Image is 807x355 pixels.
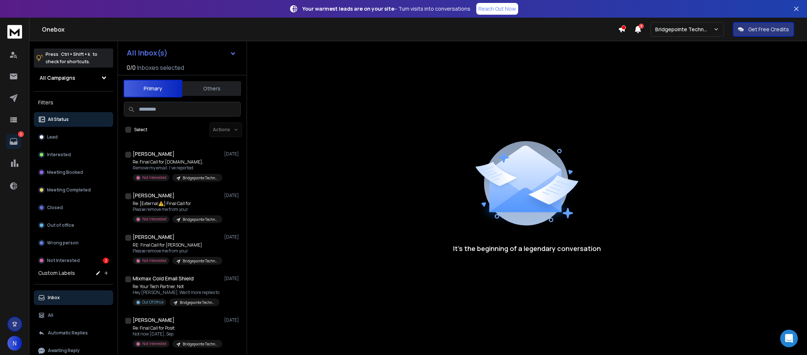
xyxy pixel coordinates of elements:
button: Wrong person [34,236,113,250]
button: Primary [123,80,182,97]
p: It’s the beginning of a legendary conversation [453,243,601,254]
h3: Filters [34,97,113,108]
p: Bridgepointe Technologies | 8.2k Software-IT [183,341,218,347]
a: Reach Out Now [476,3,518,15]
p: Bridgepointe Technologies | 8.2k Software-IT [183,175,218,181]
p: Interested [47,152,71,158]
button: N [7,336,22,351]
p: Re: Your Tech Partner, Not [133,284,219,290]
p: Out of office [47,222,74,228]
p: Bridgepointe Technologies | 8.2k Software-IT [180,300,215,305]
p: Not Interested [142,175,166,180]
p: Automatic Replies [48,330,88,336]
div: Open Intercom Messenger [780,330,798,347]
span: 3 [639,24,644,29]
p: Inbox [48,295,60,301]
p: Not Interested [142,341,166,347]
p: Not Interested [142,258,166,263]
button: Out of office [34,218,113,233]
p: Awaiting Reply [48,348,80,354]
p: Not Interested [142,216,166,222]
p: Remove my email. I've reported [133,165,221,171]
p: Wrong person [47,240,79,246]
button: All Campaigns [34,71,113,85]
p: – Turn visits into conversations [302,5,470,12]
p: Meeting Completed [47,187,91,193]
button: All Status [34,112,113,127]
strong: Your warmest leads are on your site [302,5,394,12]
a: 2 [6,134,21,149]
h1: [PERSON_NAME] [133,233,175,241]
button: Others [182,80,241,97]
p: Bridgepointe Technologies [655,26,713,33]
p: Closed [47,205,63,211]
button: Get Free Credits [733,22,794,37]
button: Not Interested2 [34,253,113,268]
h1: All Campaigns [40,74,75,82]
span: 0 / 0 [127,63,136,72]
button: Interested [34,147,113,162]
h1: Onebox [42,25,618,34]
button: Lead [34,130,113,144]
p: Bridgepointe Technologies | 8.2k Software-IT [183,217,218,222]
h1: [PERSON_NAME] [133,192,175,199]
p: Not Interested [47,258,80,263]
button: All Inbox(s) [121,46,242,60]
p: Reach Out Now [478,5,516,12]
h1: [PERSON_NAME] [133,150,175,158]
p: Press to check for shortcuts. [46,51,97,65]
p: [DATE] [224,276,241,282]
p: Re: [External⚠️] Final Call for [133,201,221,207]
button: Meeting Booked [34,165,113,180]
img: logo [7,25,22,39]
h1: Mixmax Cold Email Shield [133,275,194,282]
p: Lead [47,134,58,140]
p: Get Free Credits [748,26,789,33]
p: [DATE] [224,317,241,323]
label: Select [134,127,147,133]
p: Not now [DATE], Sep [133,331,221,337]
p: [DATE] [224,234,241,240]
p: 2 [18,131,24,137]
p: All [48,312,53,318]
p: Bridgepointe Technologies | 8.2k Software-IT [183,258,218,264]
p: Re: Final Call for [DOMAIN_NAME], [133,159,221,165]
p: Hey [PERSON_NAME], Want more replies to [133,290,219,295]
button: Automatic Replies [34,326,113,340]
h3: Inboxes selected [137,63,184,72]
p: Meeting Booked [47,169,83,175]
span: Ctrl + Shift + k [60,50,91,58]
p: Re: Final Call for Posit [133,325,221,331]
div: 2 [103,258,109,263]
p: RE: Final Call for [PERSON_NAME] [133,242,221,248]
h1: All Inbox(s) [127,49,168,57]
p: Please remove me from your [133,207,221,212]
h1: [PERSON_NAME] [133,316,175,324]
p: All Status [48,116,69,122]
button: All [34,308,113,323]
p: [DATE] [224,151,241,157]
button: Meeting Completed [34,183,113,197]
p: Please remove me from your [133,248,221,254]
button: Closed [34,200,113,215]
button: Inbox [34,290,113,305]
p: Out Of Office [142,300,164,305]
h3: Custom Labels [38,269,75,277]
p: [DATE] [224,193,241,198]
